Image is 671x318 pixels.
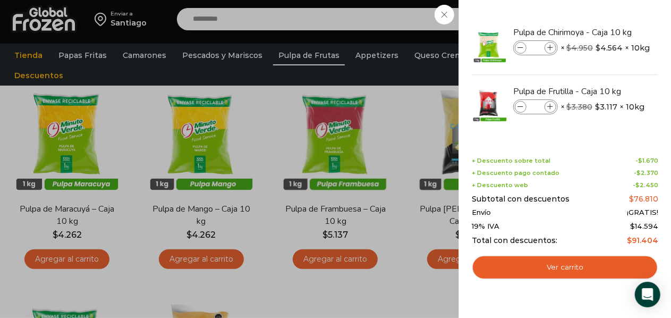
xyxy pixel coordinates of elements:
span: - [633,182,658,189]
a: Pulpa de Frutilla - Caja 10 kg [513,86,640,97]
a: Pulpa de Chirimoya - Caja 10 kg [513,27,640,38]
input: Product quantity [528,101,543,113]
span: + Descuento sobre total [472,157,550,164]
span: Total con descuentos: [472,236,557,245]
bdi: 2.450 [635,181,658,189]
span: $ [630,222,635,230]
span: 14.594 [630,222,658,230]
bdi: 1.670 [638,157,658,164]
bdi: 2.370 [636,169,658,177]
span: $ [636,169,641,177]
span: Subtotal con descuentos [472,195,570,204]
span: Envío [472,208,491,217]
span: $ [566,43,571,53]
span: + Descuento web [472,182,528,189]
span: × × 10kg [560,40,650,55]
span: - [635,157,658,164]
bdi: 3.117 [595,102,617,112]
span: $ [638,157,642,164]
span: × × 10kg [560,99,644,114]
bdi: 91.404 [627,236,658,245]
div: Open Intercom Messenger [635,282,660,307]
span: $ [595,102,600,112]
bdi: 3.380 [566,102,592,112]
span: $ [629,194,634,204]
span: + Descuento pago contado [472,170,559,177]
input: Product quantity [528,42,543,54]
bdi: 76.810 [629,194,658,204]
bdi: 4.950 [566,43,593,53]
span: - [634,170,658,177]
span: 19% IVA [472,222,499,231]
span: $ [596,43,600,53]
span: $ [566,102,571,112]
bdi: 4.564 [596,43,623,53]
a: Ver carrito [472,255,658,280]
span: ¡GRATIS! [627,208,658,217]
span: $ [635,181,640,189]
span: $ [627,236,632,245]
